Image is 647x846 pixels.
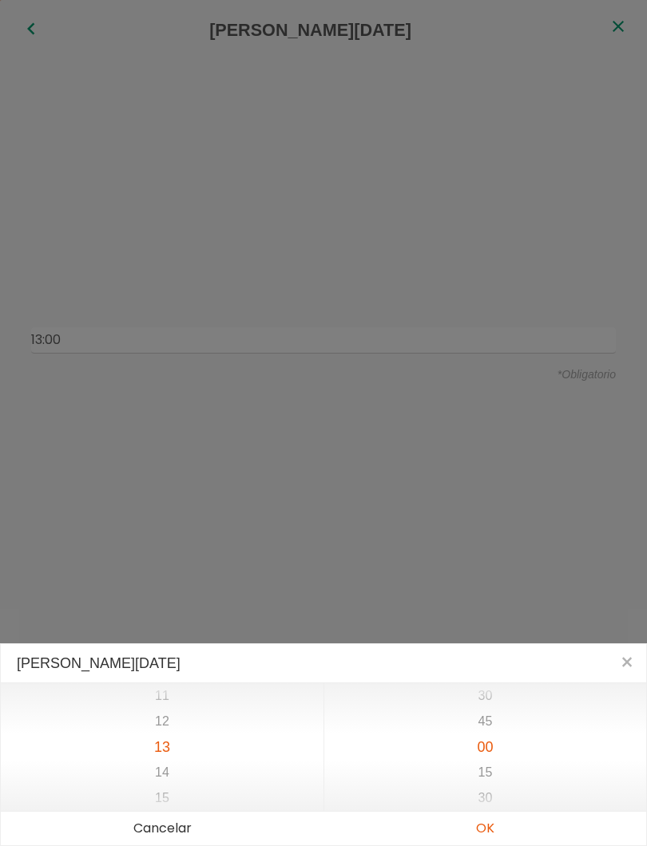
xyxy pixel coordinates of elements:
button: Close [608,644,646,682]
h4: [PERSON_NAME][DATE] [17,655,630,671]
li: 13 [1,734,323,760]
button: Cancelar [1,812,323,845]
li: 00 [324,734,646,760]
button: OK [323,812,646,845]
